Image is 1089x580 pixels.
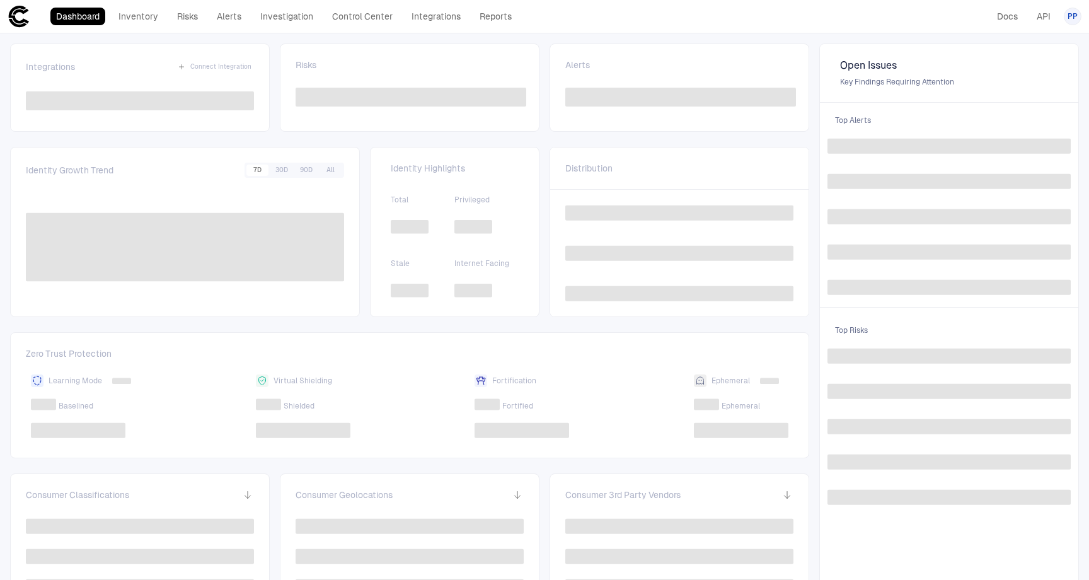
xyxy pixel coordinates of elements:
span: Identity Growth Trend [26,165,113,176]
span: Internet Facing [454,258,519,269]
span: Open Issues [840,59,1058,72]
span: Ephemeral [712,376,750,386]
span: Ephemeral [722,401,760,411]
button: 90D [295,165,318,176]
span: Baselined [59,401,93,411]
a: API [1031,8,1056,25]
button: All [320,165,342,176]
span: Fortified [502,401,533,411]
span: Integrations [26,61,75,72]
span: Stale [391,258,455,269]
a: Alerts [211,8,247,25]
span: Distribution [565,163,613,174]
span: Shielded [284,401,314,411]
span: Total [391,195,455,205]
a: Docs [991,8,1023,25]
span: Fortification [492,376,536,386]
span: Identity Highlights [391,163,519,174]
span: Consumer Classifications [26,489,129,501]
span: Connect Integration [190,62,251,71]
a: Risks [171,8,204,25]
span: Risks [296,59,316,71]
a: Inventory [113,8,164,25]
span: Learning Mode [49,376,102,386]
span: Consumer Geolocations [296,489,393,501]
span: Key Findings Requiring Attention [840,77,1058,87]
span: Virtual Shielding [274,376,332,386]
a: Reports [474,8,517,25]
a: Control Center [326,8,398,25]
span: Alerts [565,59,590,71]
button: PP [1064,8,1081,25]
span: Consumer 3rd Party Vendors [565,489,681,501]
a: Dashboard [50,8,105,25]
button: 30D [270,165,293,176]
button: Connect Integration [175,59,254,74]
span: Zero Trust Protection [26,348,793,364]
span: PP [1068,11,1078,21]
a: Investigation [255,8,319,25]
button: 7D [246,165,268,176]
span: Top Risks [827,318,1071,343]
a: Integrations [406,8,466,25]
span: Top Alerts [827,108,1071,133]
span: Privileged [454,195,519,205]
